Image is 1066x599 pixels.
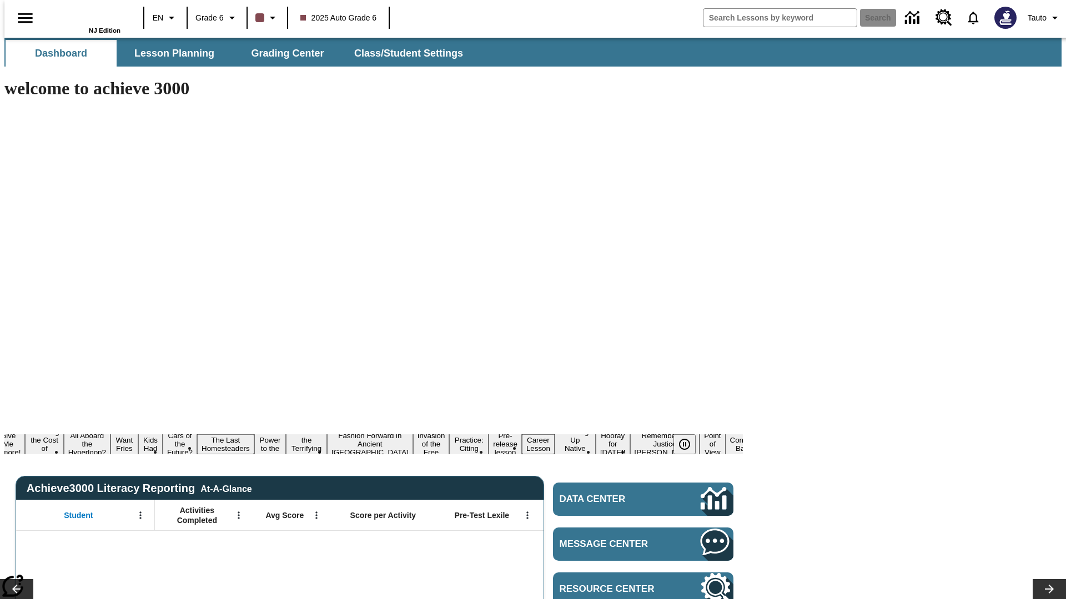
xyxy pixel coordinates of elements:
span: Avg Score [265,510,304,520]
button: Slide 11 The Invasion of the Free CD [413,422,450,466]
span: Activities Completed [160,505,234,525]
span: 2025 Auto Grade 6 [300,12,377,24]
span: Score per Activity [350,510,416,520]
button: Slide 6 Cars of the Future? [163,430,197,458]
button: Open Menu [308,507,325,524]
button: Slide 4 Do You Want Fries With That? [110,418,138,471]
button: Slide 19 The Constitution's Balancing Act [726,426,779,463]
div: SubNavbar [4,38,1062,67]
input: search field [703,9,857,27]
button: Open Menu [519,507,536,524]
button: Open Menu [230,507,247,524]
a: Data Center [553,483,733,516]
button: Profile/Settings [1023,8,1066,28]
button: Slide 16 Hooray for Constitution Day! [596,430,630,458]
button: Lesson Planning [119,40,230,67]
span: NJ Edition [89,27,120,34]
button: Class/Student Settings [345,40,472,67]
div: SubNavbar [4,40,473,67]
button: Slide 3 All Aboard the Hyperloop? [64,430,110,458]
button: Open side menu [9,2,42,34]
button: Grade: Grade 6, Select a grade [191,8,243,28]
a: Resource Center, Will open in new tab [929,3,959,33]
button: Slide 14 Career Lesson [522,434,555,454]
span: Class/Student Settings [354,47,463,60]
button: Dashboard [6,40,117,67]
button: Slide 2 Covering the Cost of College [25,426,63,463]
button: Slide 8 Solar Power to the People [254,426,286,463]
button: Lesson carousel, Next [1033,579,1066,599]
h1: welcome to achieve 3000 [4,78,743,99]
button: Open Menu [132,507,149,524]
span: Resource Center [560,583,667,595]
a: Message Center [553,527,733,561]
span: Data Center [560,494,663,505]
button: Grading Center [232,40,343,67]
span: Achieve3000 Literacy Reporting [27,482,252,495]
div: At-A-Glance [200,482,252,494]
button: Select a new avatar [988,3,1023,32]
button: Slide 10 Fashion Forward in Ancient Rome [327,430,413,458]
button: Slide 12 Mixed Practice: Citing Evidence [449,426,489,463]
span: Message Center [560,539,667,550]
img: Avatar [994,7,1017,29]
a: Notifications [959,3,988,32]
div: Home [48,4,120,34]
span: Lesson Planning [134,47,214,60]
button: Language: EN, Select a language [148,8,183,28]
button: Slide 13 Pre-release lesson [489,430,522,458]
button: Slide 15 Cooking Up Native Traditions [555,426,596,463]
button: Slide 9 Attack of the Terrifying Tomatoes [286,426,327,463]
span: Student [64,510,93,520]
span: Grading Center [251,47,324,60]
span: Dashboard [35,47,87,60]
span: EN [153,12,163,24]
button: Class color is dark brown. Change class color [251,8,284,28]
button: Slide 7 The Last Homesteaders [197,434,254,454]
button: Pause [673,434,696,454]
a: Data Center [898,3,929,33]
span: Pre-Test Lexile [455,510,510,520]
button: Slide 17 Remembering Justice O'Connor [630,430,700,458]
a: Home [48,5,120,27]
div: Pause [673,434,707,454]
button: Slide 18 Point of View [700,430,725,458]
span: Tauto [1028,12,1047,24]
button: Slide 5 Dirty Jobs Kids Had To Do [138,418,163,471]
span: Grade 6 [195,12,224,24]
